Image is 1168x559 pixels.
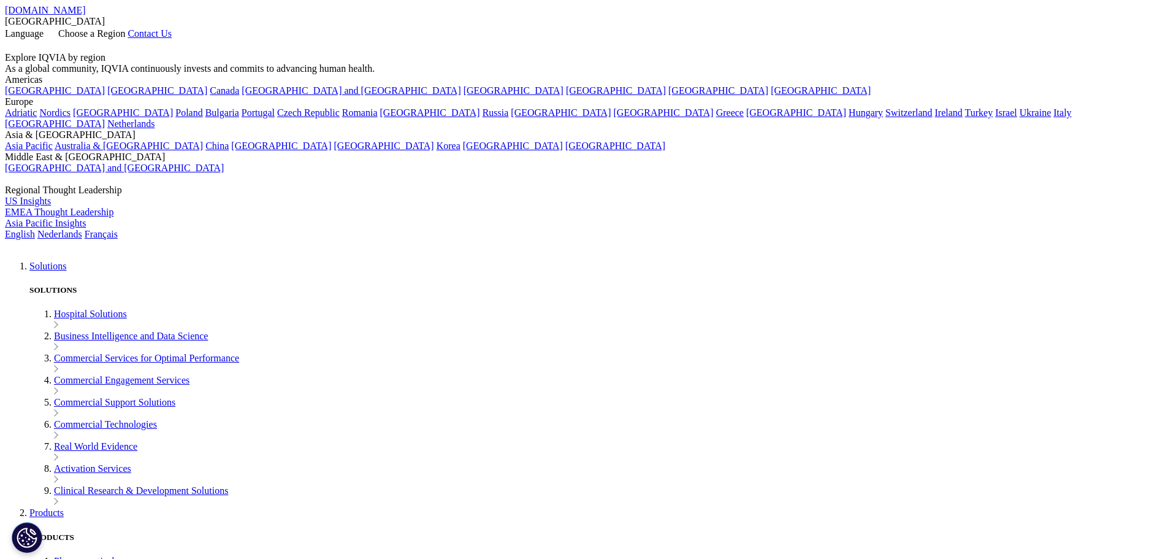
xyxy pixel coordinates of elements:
a: Products [29,507,64,518]
a: Nordics [39,107,71,118]
a: Canada [210,85,239,96]
a: Commercial Engagement Services [54,375,189,385]
a: English [5,229,35,239]
a: [GEOGRAPHIC_DATA] [107,85,207,96]
a: Czech Republic [277,107,340,118]
a: Hungary [849,107,883,118]
div: [GEOGRAPHIC_DATA] [5,16,1163,27]
a: [GEOGRAPHIC_DATA] [334,141,434,151]
a: Ireland [935,107,963,118]
a: Nederlands [37,229,82,239]
div: Americas [5,74,1163,85]
div: Explore IQVIA by region [5,52,1163,63]
a: Russia [483,107,509,118]
div: Middle East & [GEOGRAPHIC_DATA] [5,152,1163,163]
a: Netherlands [107,118,155,129]
a: Commercial Support Solutions [54,397,175,407]
a: Israel [995,107,1017,118]
a: [GEOGRAPHIC_DATA] [565,141,665,151]
a: [GEOGRAPHIC_DATA] [746,107,846,118]
a: Switzerland [885,107,932,118]
a: China [205,141,229,151]
a: [GEOGRAPHIC_DATA] [464,85,563,96]
a: [GEOGRAPHIC_DATA] [511,107,611,118]
div: Asia & [GEOGRAPHIC_DATA] [5,129,1163,141]
span: Choose a Region [58,28,125,39]
a: Activation Services [54,463,131,474]
a: [GEOGRAPHIC_DATA] [463,141,563,151]
a: Contact Us [128,28,172,39]
div: Europe [5,96,1163,107]
a: EMEA Thought Leadership [5,207,113,217]
a: Solutions [29,261,66,271]
a: [GEOGRAPHIC_DATA] [566,85,666,96]
a: Clinical Research & Development Solutions [54,485,228,496]
div: As a global community, IQVIA continuously invests and commits to advancing human health. [5,63,1163,74]
a: [GEOGRAPHIC_DATA] [5,118,105,129]
button: Paramètres des cookies [12,522,42,553]
a: Commercial Services for Optimal Performance [54,353,239,363]
div: Regional Thought Leadership [5,185,1163,196]
a: Hospital Solutions [54,309,127,319]
a: Commercial Technologies [54,419,157,430]
a: Adriatic [5,107,37,118]
a: [GEOGRAPHIC_DATA] [380,107,480,118]
a: Ukraine [1020,107,1052,118]
span: Language [5,28,44,39]
a: US Insights [5,196,51,206]
a: Italy [1053,107,1071,118]
a: Real World Evidence [54,441,137,452]
a: [GEOGRAPHIC_DATA] [771,85,871,96]
a: Poland [175,107,202,118]
a: Portugal [242,107,275,118]
a: [GEOGRAPHIC_DATA] [231,141,331,151]
h5: SOLUTIONS [29,285,1163,295]
a: Asia Pacific Insights [5,218,86,228]
a: [GEOGRAPHIC_DATA] [668,85,768,96]
a: Business Intelligence and Data Science [54,331,208,341]
a: [GEOGRAPHIC_DATA] [73,107,173,118]
a: [GEOGRAPHIC_DATA] [614,107,714,118]
a: Greece [716,107,744,118]
h5: PRODUCTS [29,533,1163,542]
a: Korea [437,141,460,151]
a: [GEOGRAPHIC_DATA] [5,85,105,96]
a: [DOMAIN_NAME] [5,5,86,15]
a: Français [85,229,118,239]
a: Bulgaria [205,107,239,118]
a: Turkey [965,107,993,118]
a: Australia & [GEOGRAPHIC_DATA] [55,141,203,151]
a: Asia Pacific [5,141,53,151]
a: [GEOGRAPHIC_DATA] and [GEOGRAPHIC_DATA] [242,85,460,96]
a: [GEOGRAPHIC_DATA] and [GEOGRAPHIC_DATA] [5,163,224,173]
a: Romania [342,107,378,118]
